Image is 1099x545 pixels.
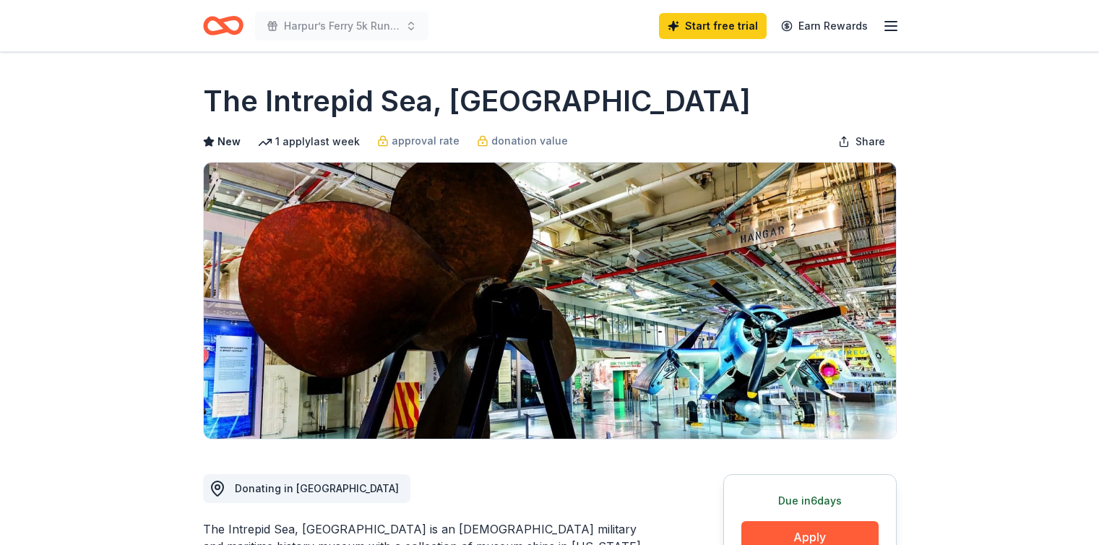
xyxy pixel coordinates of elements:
[856,133,885,150] span: Share
[284,17,400,35] span: Harpur’s Ferry 5k Run/Walk for [MEDICAL_DATA]
[772,13,876,39] a: Earn Rewards
[203,9,243,43] a: Home
[204,163,896,439] img: Image for The Intrepid Sea, Air & Space Museum
[477,132,568,150] a: donation value
[741,492,879,510] div: Due in 6 days
[217,133,241,150] span: New
[255,12,428,40] button: Harpur’s Ferry 5k Run/Walk for [MEDICAL_DATA]
[235,482,399,494] span: Donating in [GEOGRAPHIC_DATA]
[203,81,751,121] h1: The Intrepid Sea, [GEOGRAPHIC_DATA]
[377,132,460,150] a: approval rate
[491,132,568,150] span: donation value
[659,13,767,39] a: Start free trial
[827,127,897,156] button: Share
[392,132,460,150] span: approval rate
[258,133,360,150] div: 1 apply last week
